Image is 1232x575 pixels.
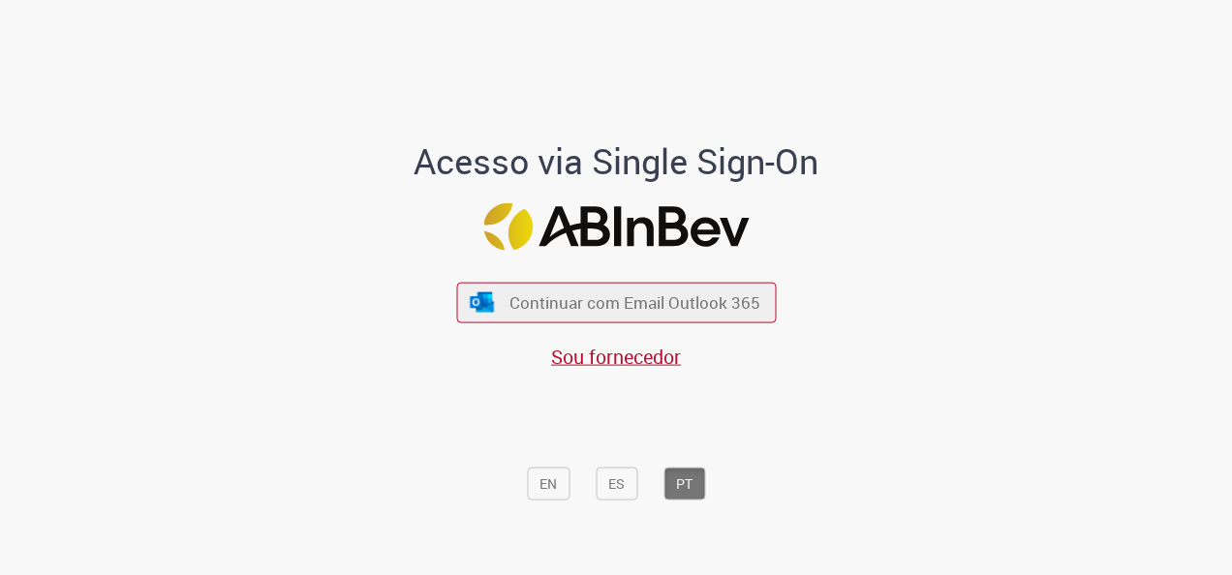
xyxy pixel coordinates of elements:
[456,283,776,322] button: ícone Azure/Microsoft 360 Continuar com Email Outlook 365
[509,291,760,314] span: Continuar com Email Outlook 365
[663,467,705,499] button: PT
[527,467,570,499] button: EN
[596,467,637,499] button: ES
[551,343,681,369] a: Sou fornecedor
[483,203,749,251] img: Logo ABInBev
[348,141,885,180] h1: Acesso via Single Sign-On
[469,291,496,312] img: ícone Azure/Microsoft 360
